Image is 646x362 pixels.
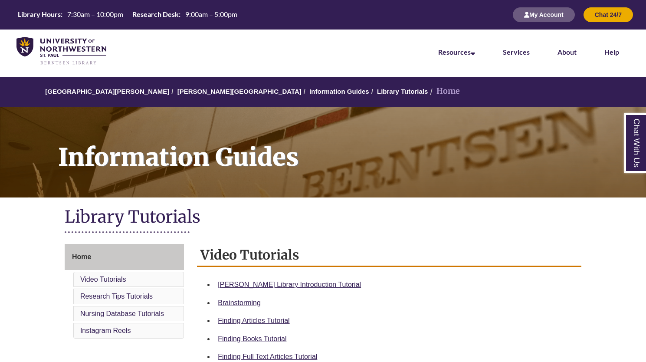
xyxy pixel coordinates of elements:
[14,10,241,20] a: Hours Today
[45,88,169,95] a: [GEOGRAPHIC_DATA][PERSON_NAME]
[197,244,581,267] h2: Video Tutorials
[438,48,475,56] a: Resources
[185,10,237,18] span: 9:00am – 5:00pm
[377,88,428,95] a: Library Tutorials
[72,253,91,260] span: Home
[14,10,241,19] table: Hours Today
[584,7,633,22] button: Chat 24/7
[80,293,153,300] a: Research Tips Tutorials
[129,10,182,19] th: Research Desk:
[65,244,184,340] div: Guide Page Menu
[49,107,646,186] h1: Information Guides
[513,11,575,18] a: My Account
[218,353,317,360] a: Finding Full Text Articles Tutorial
[67,10,123,18] span: 7:30am – 10:00pm
[218,335,286,342] a: Finding Books Tutorial
[218,281,361,288] a: [PERSON_NAME] Library Introduction Tutorial
[309,88,369,95] a: Information Guides
[513,7,575,22] button: My Account
[218,317,289,324] a: Finding Articles Tutorial
[80,327,131,334] a: Instagram Reels
[14,10,64,19] th: Library Hours:
[177,88,302,95] a: [PERSON_NAME][GEOGRAPHIC_DATA]
[16,37,106,66] img: UNWSP Library Logo
[428,85,460,98] li: Home
[65,206,581,229] h1: Library Tutorials
[80,310,164,317] a: Nursing Database Tutorials
[503,48,530,56] a: Services
[584,11,633,18] a: Chat 24/7
[80,276,126,283] a: Video Tutorials
[604,48,619,56] a: Help
[65,244,184,270] a: Home
[218,299,261,306] a: Brainstorming
[557,48,577,56] a: About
